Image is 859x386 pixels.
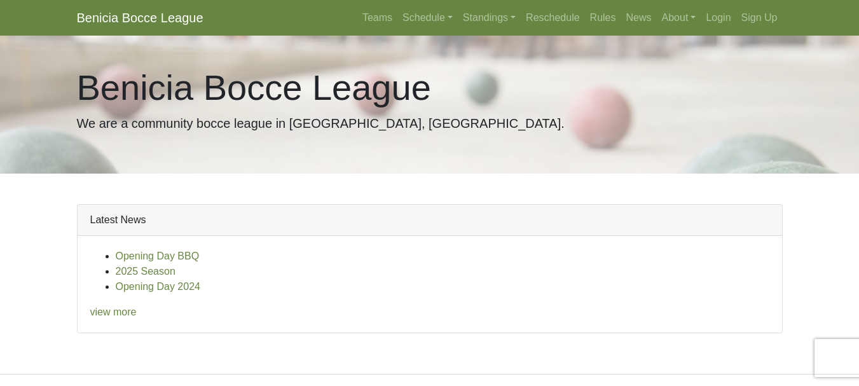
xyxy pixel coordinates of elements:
[357,5,397,31] a: Teams
[116,266,175,277] a: 2025 Season
[116,251,200,261] a: Opening Day BBQ
[397,5,458,31] a: Schedule
[657,5,701,31] a: About
[521,5,585,31] a: Reschedule
[585,5,621,31] a: Rules
[90,307,137,317] a: view more
[701,5,736,31] a: Login
[116,281,200,292] a: Opening Day 2024
[736,5,783,31] a: Sign Up
[78,205,782,236] div: Latest News
[77,66,783,109] h1: Benicia Bocce League
[458,5,521,31] a: Standings
[77,114,783,133] p: We are a community bocce league in [GEOGRAPHIC_DATA], [GEOGRAPHIC_DATA].
[621,5,657,31] a: News
[77,5,203,31] a: Benicia Bocce League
